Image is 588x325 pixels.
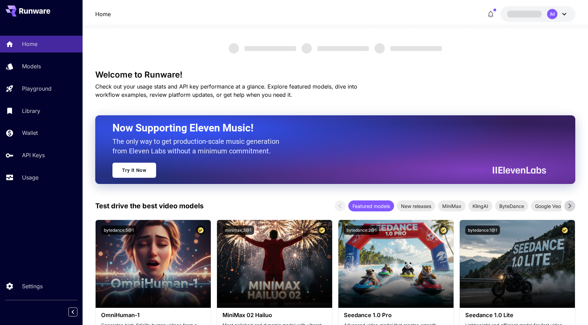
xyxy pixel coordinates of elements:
p: Home [22,40,37,48]
p: The only way to get production-scale music generation from Eleven Labs without a minimum commitment. [112,137,284,156]
p: Playground [22,84,52,93]
p: Wallet [22,129,38,137]
div: IM [547,9,557,19]
div: Featured models [348,200,394,211]
nav: breadcrumb [95,10,111,18]
img: alt [338,220,454,308]
div: ByteDance [495,200,528,211]
button: Certified Model – Vetted for best performance and includes a commercial license. [439,225,448,235]
button: Certified Model – Vetted for best performance and includes a commercial license. [317,225,327,235]
button: bytedance:1@1 [465,225,500,235]
h2: Now Supporting Eleven Music! [112,121,541,135]
button: bytedance:5@1 [101,225,137,235]
button: Certified Model – Vetted for best performance and includes a commercial license. [196,225,205,235]
button: bytedance:2@1 [344,225,379,235]
h3: OmniHuman‑1 [101,312,205,318]
img: alt [460,220,575,308]
div: Collapse sidebar [74,306,83,318]
p: Models [22,62,41,70]
div: Google Veo [531,200,565,211]
h3: Welcome to Runware! [95,70,576,80]
p: Usage [22,173,39,182]
a: Home [95,10,111,18]
img: alt [217,220,332,308]
div: KlingAI [468,200,492,211]
div: MiniMax [438,200,466,211]
h3: MiniMax 02 Hailuo [222,312,327,318]
span: MiniMax [438,202,466,210]
p: Settings [22,282,43,290]
h3: Seedance 1.0 Lite [465,312,569,318]
button: IM [500,6,575,22]
p: API Keys [22,151,45,159]
span: KlingAI [468,202,492,210]
span: ByteDance [495,202,528,210]
span: Google Veo [531,202,565,210]
span: New releases [397,202,435,210]
h3: Seedance 1.0 Pro [344,312,448,318]
span: Check out your usage stats and API key performance at a glance. Explore featured models, dive int... [95,83,357,98]
img: alt [96,220,211,308]
div: New releases [397,200,435,211]
a: Try It Now [112,163,156,178]
p: Test drive the best video models [95,201,204,211]
button: minimax:3@1 [222,225,254,235]
button: Collapse sidebar [68,307,77,316]
span: Featured models [348,202,394,210]
button: Certified Model – Vetted for best performance and includes a commercial license. [560,225,569,235]
p: Library [22,107,40,115]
